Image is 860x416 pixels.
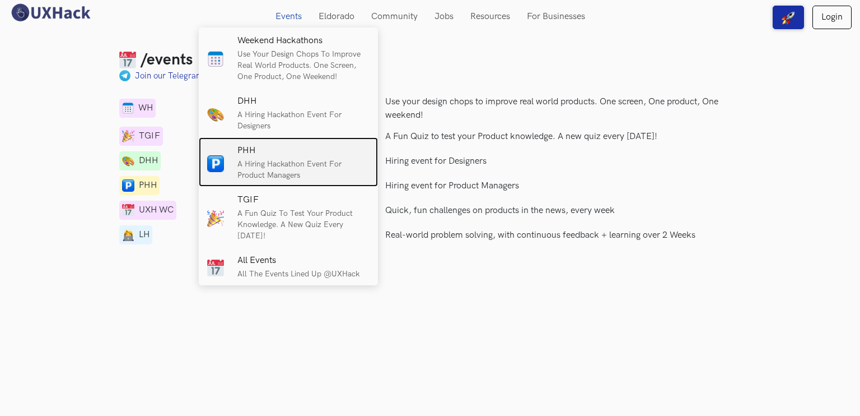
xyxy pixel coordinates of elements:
img: parking [207,155,224,172]
span: PHH [139,179,157,192]
a: CalendarWeekend HackathonsUse your design chops to improve real world products. One screen, One p... [199,27,378,88]
a: Hiring event for Designers [385,155,741,168]
p: A Fun Quiz to test your Product knowledge. A new quiz every [DATE]! [385,130,741,144]
p: Use your design chops to improve real world products. One screen, One product, One weekend! [385,95,741,122]
img: calendar-1 [122,204,134,216]
h6: Weekend Hackathons [237,36,370,46]
span: UXH WC [139,204,174,217]
img: Calendar [207,50,224,68]
img: Calendar [207,260,224,276]
a: Party emojiTGIFA Fun Quiz to Test your Product Knowledge. A new Quiz Every [DATE]! [199,187,378,247]
img: calendar-1 [122,130,134,142]
p: A Hiring Hackathon event for Designers [237,109,370,132]
a: Events [267,6,310,27]
h6: PHH [237,146,370,156]
img: Calendar [119,52,136,68]
span: WH [138,101,153,115]
a: Eldorado [310,6,363,27]
p: Real-world problem solving, with continuous feedback + learning over 2 Weeks [385,229,741,242]
a: Login [812,6,852,29]
p: All the events lined up @UXHack [237,269,359,280]
span: LH [139,228,149,242]
img: lady [122,229,134,241]
a: Community [363,6,426,27]
span: DHH [139,154,158,168]
span: TGIF [139,130,160,143]
a: Design PaletteDHHA Hiring Hackathon event for Designers [199,88,378,137]
img: rocket [782,11,795,25]
p: A Hiring Hackathon event for Product Managers [237,159,370,181]
h6: All Events [237,256,359,266]
a: Hiring event for Product Managers [385,179,741,193]
img: parking [122,179,134,192]
img: calendar-1 [122,102,134,114]
img: telegram [122,155,134,167]
h6: TGIF [237,195,370,205]
p: Quick, fun challenges on products in the news, every week [385,204,741,218]
a: Resources [462,6,518,27]
a: Join our Telegram channel for all event updates [135,70,313,82]
img: Design Palette [207,106,224,123]
a: CalendarAll EventsAll the events lined up @UXHack [199,247,378,285]
h6: DHH [237,96,370,107]
a: For Businesses [518,6,593,27]
img: Party emoji [207,210,224,227]
h3: /events [141,50,193,70]
a: parkingPHHA Hiring Hackathon event for Product Managers [199,137,378,187]
a: Jobs [426,6,462,27]
a: parkingPHH [119,184,160,195]
p: A Fun Quiz to Test your Product Knowledge. A new Quiz Every [DATE]! [237,208,370,242]
a: telegramDHH [119,159,161,170]
img: palette [119,70,130,81]
img: UXHack logo [8,3,92,22]
p: Use your design chops to improve real world products. One screen, One product, One weekend! [237,49,370,82]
